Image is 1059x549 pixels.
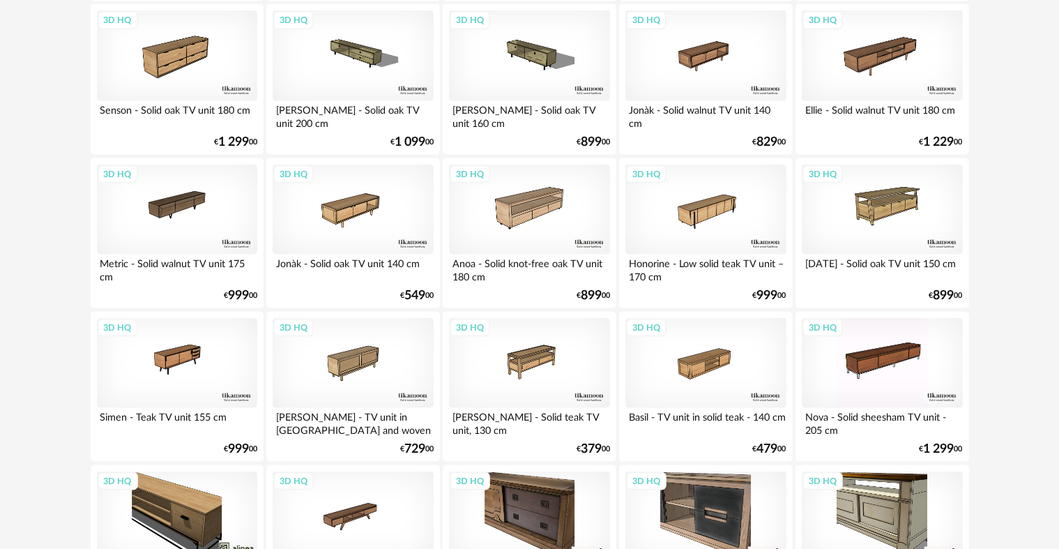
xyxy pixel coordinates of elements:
div: 3D HQ [273,11,314,29]
div: 3D HQ [626,165,666,183]
span: 729 [404,444,425,454]
a: 3D HQ Simen - Teak TV unit 155 cm €99900 [91,312,264,462]
div: € 00 [400,444,434,454]
a: 3D HQ Nova - Solid sheesham TV unit - 205 cm €1 29900 [795,312,968,462]
span: 1 299 [218,137,249,147]
span: 899 [934,291,954,301]
div: Metric - Solid walnut TV unit 175 cm [97,255,257,283]
div: € 00 [929,291,963,301]
div: 3D HQ [626,11,666,29]
div: [PERSON_NAME] - Solid oak TV unit 200 cm [273,101,433,129]
div: 3D HQ [98,319,138,337]
span: 1 299 [924,444,954,454]
div: Senson - Solid oak TV unit 180 cm [97,101,257,129]
div: Basil - TV unit in solid teak - 140 cm [625,408,786,436]
span: 899 [581,137,602,147]
span: 899 [581,291,602,301]
a: 3D HQ Anoa - Solid knot-free oak TV unit 180 cm €89900 [443,158,616,309]
a: 3D HQ Basil - TV unit in solid teak - 140 cm €47900 [619,312,792,462]
div: [DATE] - Solid oak TV unit 150 cm [802,255,962,283]
div: 3D HQ [450,165,490,183]
div: € 00 [390,137,434,147]
div: [PERSON_NAME] - TV unit in [GEOGRAPHIC_DATA] and woven cane, 140 cm [273,408,433,436]
a: 3D HQ [PERSON_NAME] - TV unit in [GEOGRAPHIC_DATA] and woven cane, 140 cm €72900 [266,312,439,462]
div: € 00 [577,444,610,454]
div: 3D HQ [98,165,138,183]
div: 3D HQ [802,165,843,183]
div: € 00 [920,137,963,147]
div: 3D HQ [273,319,314,337]
div: 3D HQ [626,319,666,337]
span: 999 [757,291,778,301]
div: 3D HQ [273,472,314,490]
div: € 00 [753,291,786,301]
a: 3D HQ Jonàk - Solid walnut TV unit 140 cm €82900 [619,4,792,155]
div: Jonàk - Solid walnut TV unit 140 cm [625,101,786,129]
div: 3D HQ [273,165,314,183]
span: 379 [581,444,602,454]
div: 3D HQ [802,472,843,490]
span: 999 [228,291,249,301]
div: 3D HQ [802,319,843,337]
span: 479 [757,444,778,454]
div: € 00 [753,137,786,147]
div: Anoa - Solid knot-free oak TV unit 180 cm [449,255,609,283]
div: 3D HQ [450,472,490,490]
div: € 00 [224,291,257,301]
div: 3D HQ [802,11,843,29]
div: € 00 [214,137,257,147]
div: 3D HQ [450,11,490,29]
div: 3D HQ [626,472,666,490]
a: 3D HQ Ellie - Solid walnut TV unit 180 cm €1 22900 [795,4,968,155]
div: € 00 [224,444,257,454]
a: 3D HQ Senson - Solid oak TV unit 180 cm €1 29900 [91,4,264,155]
a: 3D HQ Jonàk - Solid oak TV unit 140 cm €54900 [266,158,439,309]
div: Simen - Teak TV unit 155 cm [97,408,257,436]
a: 3D HQ [DATE] - Solid oak TV unit 150 cm €89900 [795,158,968,309]
div: 3D HQ [450,319,490,337]
div: € 00 [753,444,786,454]
div: € 00 [577,291,610,301]
span: 829 [757,137,778,147]
div: 3D HQ [98,472,138,490]
a: 3D HQ [PERSON_NAME] - Solid teak TV unit, 130 cm €37900 [443,312,616,462]
div: Honorine - Low solid teak TV unit – 170 cm [625,255,786,283]
span: 1 229 [924,137,954,147]
span: 999 [228,444,249,454]
div: Nova - Solid sheesham TV unit - 205 cm [802,408,962,436]
div: € 00 [920,444,963,454]
a: 3D HQ Honorine - Low solid teak TV unit – 170 cm €99900 [619,158,792,309]
span: 549 [404,291,425,301]
span: 1 099 [395,137,425,147]
div: € 00 [577,137,610,147]
div: 3D HQ [98,11,138,29]
div: [PERSON_NAME] - Solid oak TV unit 160 cm [449,101,609,129]
div: € 00 [400,291,434,301]
a: 3D HQ [PERSON_NAME] - Solid oak TV unit 160 cm €89900 [443,4,616,155]
a: 3D HQ Metric - Solid walnut TV unit 175 cm €99900 [91,158,264,309]
div: Jonàk - Solid oak TV unit 140 cm [273,255,433,283]
div: [PERSON_NAME] - Solid teak TV unit, 130 cm [449,408,609,436]
a: 3D HQ [PERSON_NAME] - Solid oak TV unit 200 cm €1 09900 [266,4,439,155]
div: Ellie - Solid walnut TV unit 180 cm [802,101,962,129]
